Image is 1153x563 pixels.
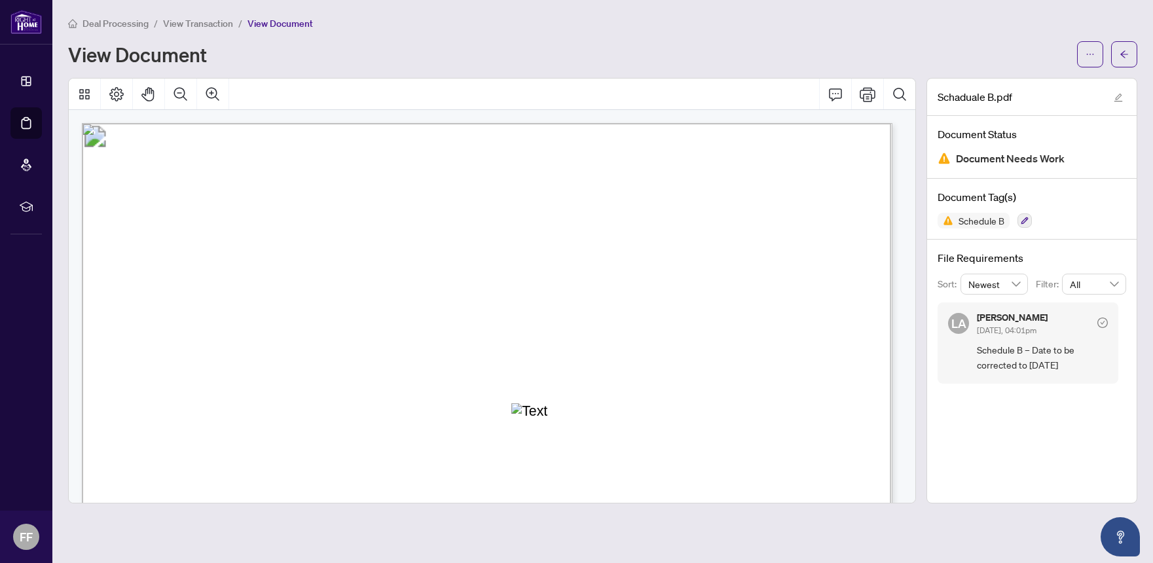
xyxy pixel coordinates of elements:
img: Document Status [938,152,951,165]
span: Schedule B [953,216,1010,225]
span: Deal Processing [82,18,149,29]
span: LA [951,314,966,333]
h4: File Requirements [938,250,1126,266]
p: Filter: [1036,277,1062,291]
span: Newest [968,274,1021,294]
span: home [68,19,77,28]
p: Sort: [938,277,961,291]
span: All [1070,274,1118,294]
h5: [PERSON_NAME] [977,313,1048,322]
span: check-circle [1097,318,1108,328]
li: / [238,16,242,31]
span: FF [20,528,33,546]
li: / [154,16,158,31]
span: [DATE], 04:01pm [977,325,1036,335]
span: arrow-left [1120,50,1129,59]
span: Schedule B – Date to be corrected to [DATE] [977,342,1108,373]
img: Status Icon [938,213,953,228]
h4: Document Tag(s) [938,189,1126,205]
span: View Document [247,18,313,29]
span: Schaduale B.pdf [938,89,1012,105]
img: logo [10,10,42,34]
span: View Transaction [163,18,233,29]
button: Open asap [1101,517,1140,556]
h1: View Document [68,44,207,65]
h4: Document Status [938,126,1126,142]
span: edit [1114,93,1123,102]
span: Document Needs Work [956,150,1065,168]
span: ellipsis [1086,50,1095,59]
